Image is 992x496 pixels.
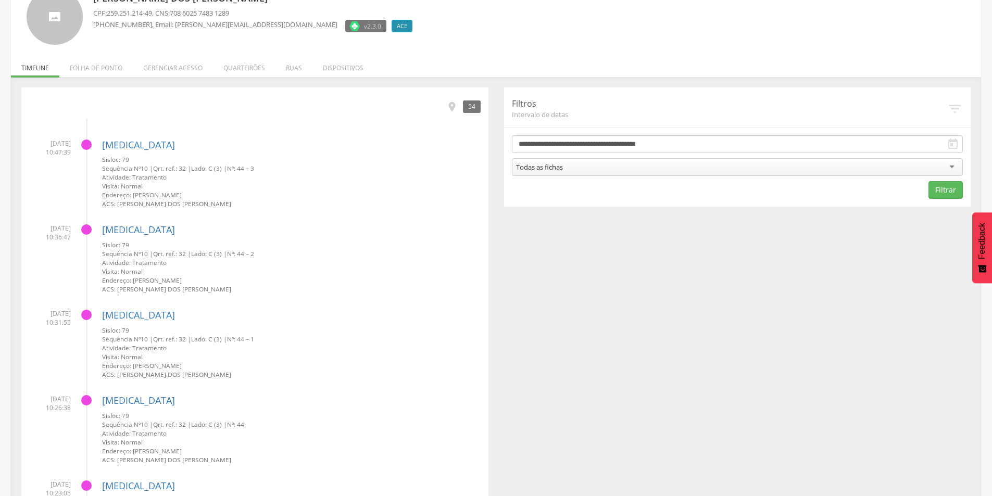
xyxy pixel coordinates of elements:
[191,420,227,428] span: Lado: C (3) |
[29,224,71,241] span: [DATE] 10:36:47
[102,335,481,344] small: Nº: 44 – 1
[102,249,481,258] small: Nº: 44 – 2
[275,53,312,78] li: Ruas
[102,240,129,249] span: Sisloc: 79
[141,249,153,258] span: 10 |
[102,164,481,173] small: Nº: 44 – 3
[93,20,152,29] span: [PHONE_NUMBER]
[102,285,481,294] small: ACS: [PERSON_NAME] dos [PERSON_NAME]
[512,98,948,110] p: Filtros
[102,223,175,236] a: [MEDICAL_DATA]
[463,100,481,112] div: 54
[977,223,987,259] span: Feedback
[153,249,191,258] span: Qrt. ref.: 32 |
[170,8,229,18] span: 708 6025 7483 1289
[102,447,481,455] small: Endereço: [PERSON_NAME]
[102,420,481,429] small: Nº: 44
[102,138,175,151] a: [MEDICAL_DATA]
[153,335,191,343] span: Qrt. ref.: 32 |
[141,420,153,428] span: 10 |
[102,429,481,438] small: Atividade: Tratamento
[972,212,992,283] button: Feedback - Mostrar pesquisa
[102,335,141,343] span: Sequência Nº
[312,53,374,78] li: Dispositivos
[141,164,153,172] span: 10 |
[102,309,175,321] a: [MEDICAL_DATA]
[102,455,481,464] small: ACS: [PERSON_NAME] dos [PERSON_NAME]
[213,53,275,78] li: Quarteirões
[102,438,481,447] small: Visita: Normal
[516,162,563,172] div: Todas as fichas
[364,21,381,31] span: v2.3.0
[191,335,227,343] span: Lado: C (3) |
[102,164,141,172] span: Sequência Nº
[153,164,191,172] span: Qrt. ref.: 32 |
[928,181,963,199] button: Filtrar
[102,258,481,267] small: Atividade: Tratamento
[102,344,481,352] small: Atividade: Tratamento
[93,20,337,30] p: , Email: [PERSON_NAME][EMAIL_ADDRESS][DOMAIN_NAME]
[191,164,227,172] span: Lado: C (3) |
[133,53,213,78] li: Gerenciar acesso
[93,8,418,18] p: CPF: , CNS:
[59,53,133,78] li: Folha de ponto
[947,101,963,117] i: 
[102,394,175,406] a: [MEDICAL_DATA]
[102,479,175,492] a: [MEDICAL_DATA]
[947,138,959,150] i: 
[397,22,407,30] span: ACE
[102,420,141,428] span: Sequência Nº
[102,411,129,419] span: Sisloc: 79
[102,267,481,276] small: Visita: Normal
[446,101,458,112] i: 
[102,173,481,182] small: Atividade: Tratamento
[102,361,481,370] small: Endereço: [PERSON_NAME]
[102,352,481,361] small: Visita: Normal
[102,199,481,208] small: ACS: [PERSON_NAME] dos [PERSON_NAME]
[29,395,71,412] span: [DATE] 10:26:38
[102,249,141,258] span: Sequência Nº
[102,370,481,379] small: ACS: [PERSON_NAME] dos [PERSON_NAME]
[102,276,481,285] small: Endereço: [PERSON_NAME]
[102,182,481,190] small: Visita: Normal
[141,335,153,343] span: 10 |
[102,155,129,163] span: Sisloc: 79
[102,190,481,199] small: Endereço: [PERSON_NAME]
[102,326,129,334] span: Sisloc: 79
[29,139,71,157] span: [DATE] 10:47:39
[153,420,191,428] span: Qrt. ref.: 32 |
[512,110,948,119] span: Intervalo de datas
[191,249,227,258] span: Lado: C (3) |
[29,309,71,327] span: [DATE] 10:31:55
[107,8,152,18] span: 259.251.214-49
